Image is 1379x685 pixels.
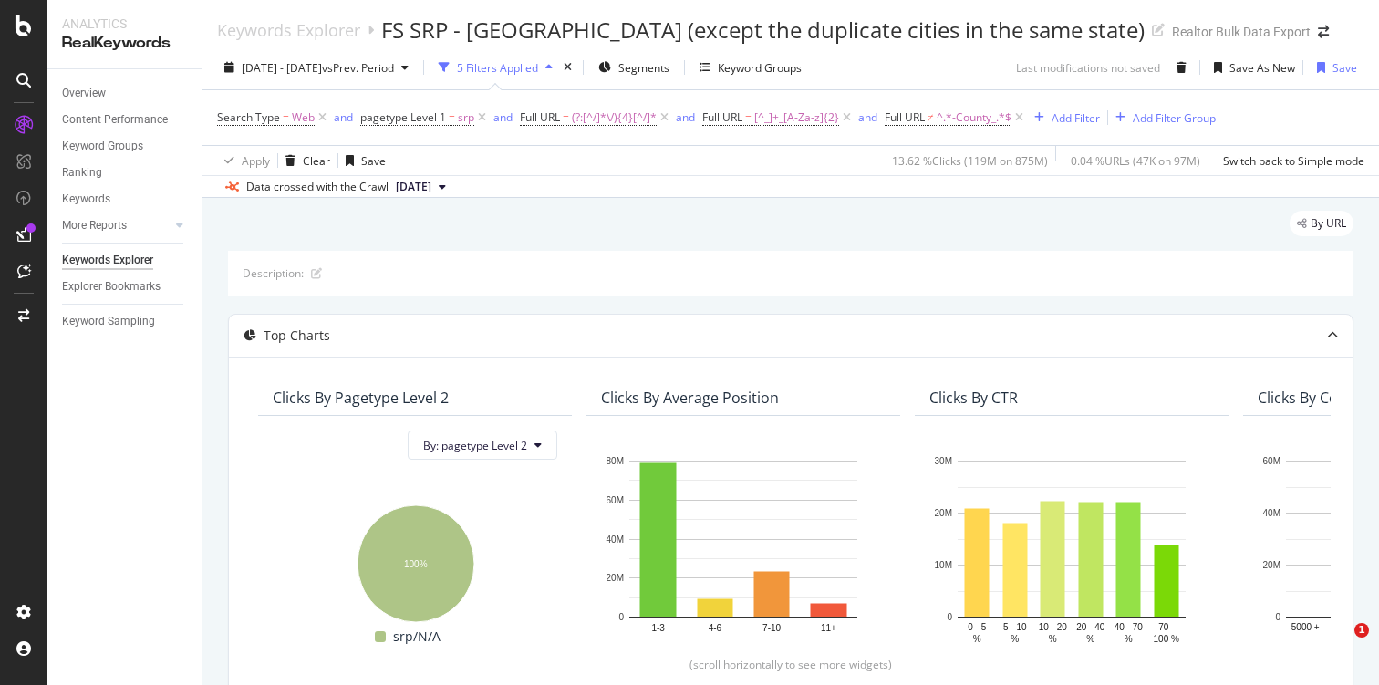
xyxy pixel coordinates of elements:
div: Top Charts [264,327,330,345]
text: 20 - 40 [1076,621,1105,631]
div: Clear [303,153,330,169]
div: Clicks By pagetype Level 2 [273,389,449,407]
button: 5 Filters Applied [431,53,560,82]
button: Keyword Groups [692,53,809,82]
span: 2025 Jan. 17th [396,179,431,195]
button: [DATE] - [DATE]vsPrev. Period [217,53,416,82]
span: [DATE] - [DATE] [242,60,322,76]
div: Overview [62,84,106,103]
span: Full URL [520,109,560,125]
span: = [745,109,752,125]
div: 13.62 % Clicks ( 119M on 875M ) [892,153,1048,169]
a: Overview [62,84,189,103]
text: % [1049,633,1057,643]
a: Explorer Bookmarks [62,277,189,296]
span: = [283,109,289,125]
svg: A chart. [273,495,557,626]
text: 40M [607,534,624,544]
a: Keywords Explorer [62,251,189,270]
text: 11+ [821,622,836,632]
text: 1-3 [651,622,665,632]
text: 40 - 70 [1115,621,1144,631]
div: Save [1332,60,1357,76]
a: Keywords [62,190,189,209]
text: 0 [947,612,952,622]
svg: A chart. [601,451,886,648]
iframe: Intercom live chat [1317,623,1361,667]
text: 100 % [1154,633,1179,643]
span: By URL [1311,218,1346,229]
div: Save [361,153,386,169]
span: ^.*-County_.*$ [937,105,1011,130]
button: [DATE] [389,176,453,198]
button: Switch back to Simple mode [1216,146,1364,175]
text: 40M [1263,508,1280,518]
text: 10M [935,560,952,570]
button: Add Filter [1027,107,1100,129]
span: Segments [618,60,669,76]
a: More Reports [62,216,171,235]
div: Keyword Sampling [62,312,155,331]
div: and [676,109,695,125]
button: Clear [278,146,330,175]
text: % [1086,633,1094,643]
text: 80M [607,456,624,466]
text: 20M [1263,560,1280,570]
span: Web [292,105,315,130]
div: 0.04 % URLs ( 47K on 97M ) [1071,153,1200,169]
text: 0 [1275,612,1280,622]
div: times [560,58,575,77]
span: 1 [1354,623,1369,638]
span: Search Type [217,109,280,125]
div: Explorer Bookmarks [62,277,161,296]
span: srp [458,105,474,130]
div: and [493,109,513,125]
text: 60M [607,494,624,504]
button: Save As New [1207,53,1295,82]
button: By: pagetype Level 2 [408,431,557,460]
text: 0 - 5 [968,621,986,631]
div: and [858,109,877,125]
div: Add Filter [1052,110,1100,126]
text: 20M [607,573,624,583]
div: Add Filter Group [1133,110,1216,126]
span: pagetype Level 1 [360,109,446,125]
div: Realtor Bulk Data Export [1172,23,1311,41]
a: Content Performance [62,110,189,130]
a: Keyword Sampling [62,312,189,331]
text: 1000 - [1331,621,1356,631]
div: Save As New [1229,60,1295,76]
button: and [858,109,877,126]
button: Apply [217,146,270,175]
svg: A chart. [929,451,1214,648]
text: % [973,633,981,643]
button: and [676,109,695,126]
button: Save [338,146,386,175]
button: Add Filter Group [1108,107,1216,129]
text: 100% [404,558,428,568]
text: 60M [1263,456,1280,466]
text: 0 [618,612,624,622]
span: Full URL [702,109,742,125]
text: 10 - 20 [1039,621,1068,631]
button: Segments [591,53,677,82]
span: [^_]+_[A-Za-z]{2} [754,105,839,130]
div: Keywords Explorer [62,251,153,270]
div: RealKeywords [62,33,187,54]
span: (?:[^/]*\/){4}[^/]* [572,105,657,130]
text: % [1011,633,1019,643]
div: Clicks By Average Position [601,389,779,407]
text: 5000 + [1291,621,1320,631]
a: Keywords Explorer [217,20,360,40]
div: (scroll horizontally to see more widgets) [251,656,1331,671]
div: Content Performance [62,110,168,130]
button: Save [1310,53,1357,82]
div: 5 Filters Applied [457,60,538,76]
text: 70 - [1158,621,1174,631]
span: = [449,109,455,125]
text: 7-10 [762,622,781,632]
